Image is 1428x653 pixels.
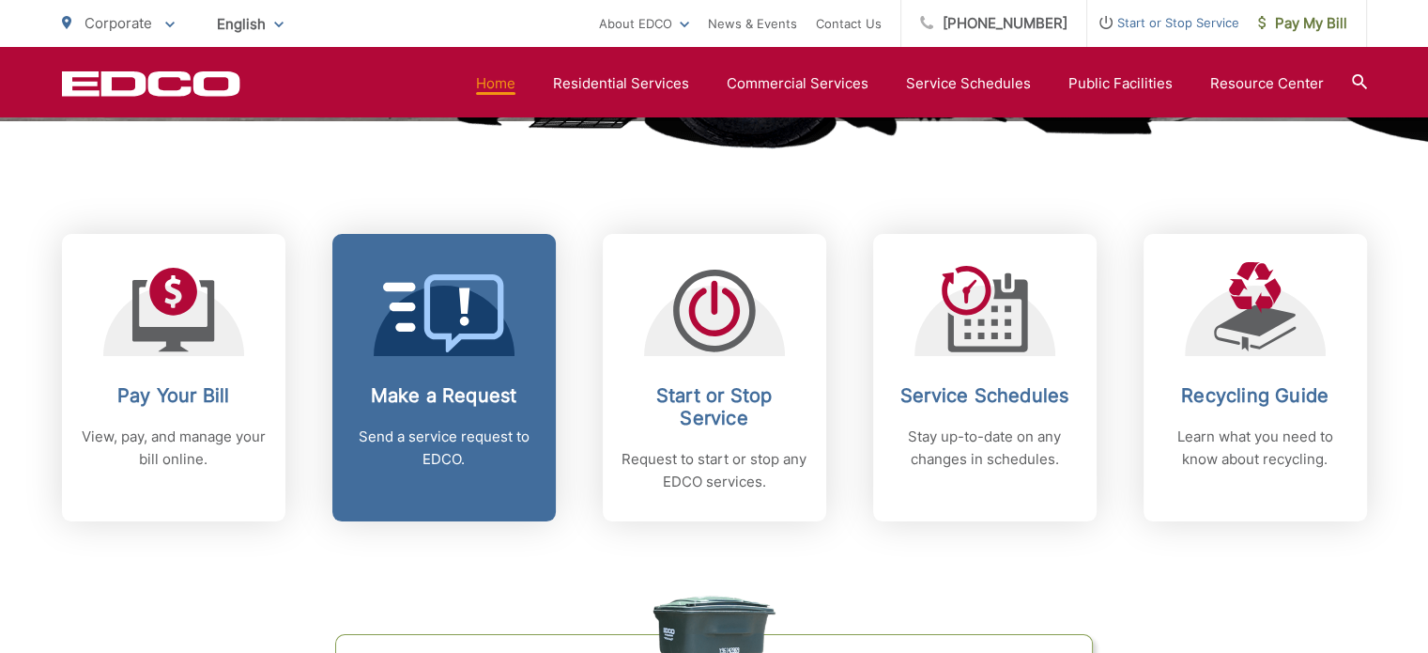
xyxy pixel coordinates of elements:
[476,72,515,95] a: Home
[62,234,285,521] a: Pay Your Bill View, pay, and manage your bill online.
[351,426,537,471] p: Send a service request to EDCO.
[622,384,807,429] h2: Start or Stop Service
[727,72,868,95] a: Commercial Services
[62,70,240,97] a: EDCD logo. Return to the homepage.
[892,426,1078,471] p: Stay up-to-date on any changes in schedules.
[906,72,1031,95] a: Service Schedules
[332,234,556,521] a: Make a Request Send a service request to EDCO.
[84,14,152,32] span: Corporate
[622,448,807,493] p: Request to start or stop any EDCO services.
[1162,426,1348,471] p: Learn what you need to know about recycling.
[599,12,689,35] a: About EDCO
[1144,234,1367,521] a: Recycling Guide Learn what you need to know about recycling.
[203,8,298,40] span: English
[892,384,1078,407] h2: Service Schedules
[1210,72,1324,95] a: Resource Center
[873,234,1097,521] a: Service Schedules Stay up-to-date on any changes in schedules.
[1258,12,1347,35] span: Pay My Bill
[1068,72,1173,95] a: Public Facilities
[553,72,689,95] a: Residential Services
[816,12,882,35] a: Contact Us
[81,384,267,407] h2: Pay Your Bill
[81,426,267,471] p: View, pay, and manage your bill online.
[1162,384,1348,407] h2: Recycling Guide
[708,12,797,35] a: News & Events
[351,384,537,407] h2: Make a Request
